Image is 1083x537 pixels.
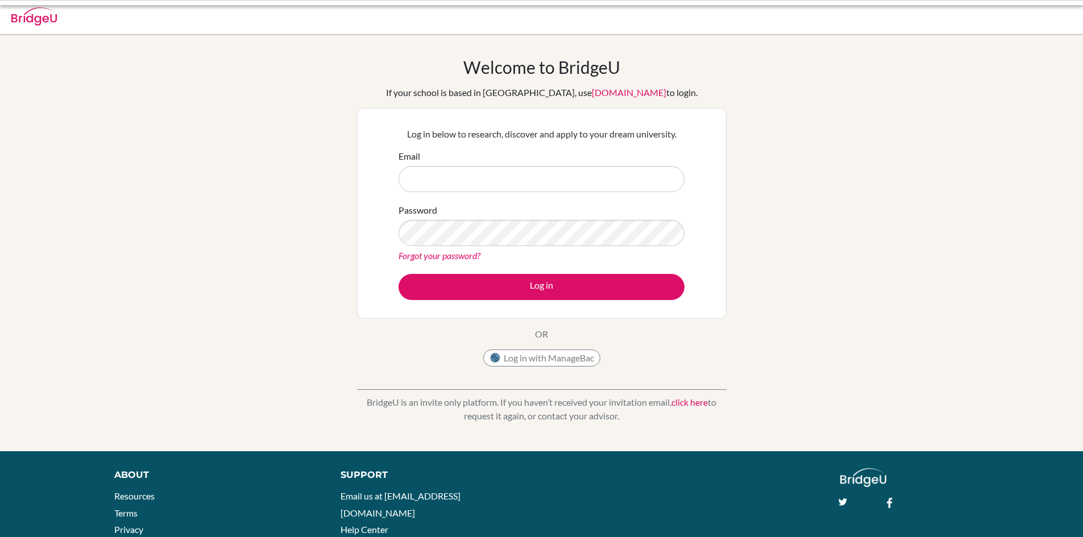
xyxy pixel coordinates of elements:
[535,327,548,341] p: OR
[463,57,620,77] h1: Welcome to BridgeU
[399,149,420,163] label: Email
[114,524,143,535] a: Privacy
[114,468,315,482] div: About
[341,524,388,535] a: Help Center
[357,396,727,423] p: BridgeU is an invite only platform. If you haven’t received your invitation email, to request it ...
[341,490,460,518] a: Email us at [EMAIL_ADDRESS][DOMAIN_NAME]
[11,7,57,26] img: Bridge-U
[483,349,600,367] button: Log in with ManageBac
[840,468,886,487] img: logo_white@2x-f4f0deed5e89b7ecb1c2cc34c3e3d731f90f0f143d5ea2071677605dd97b5244.png
[386,86,698,99] div: If your school is based in [GEOGRAPHIC_DATA], use to login.
[114,507,138,518] a: Terms
[399,250,480,261] a: Forgot your password?
[399,274,684,300] button: Log in
[671,397,708,407] a: click here
[399,127,684,141] p: Log in below to research, discover and apply to your dream university.
[341,468,528,482] div: Support
[114,490,155,501] a: Resources
[592,87,666,98] a: [DOMAIN_NAME]
[399,203,437,217] label: Password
